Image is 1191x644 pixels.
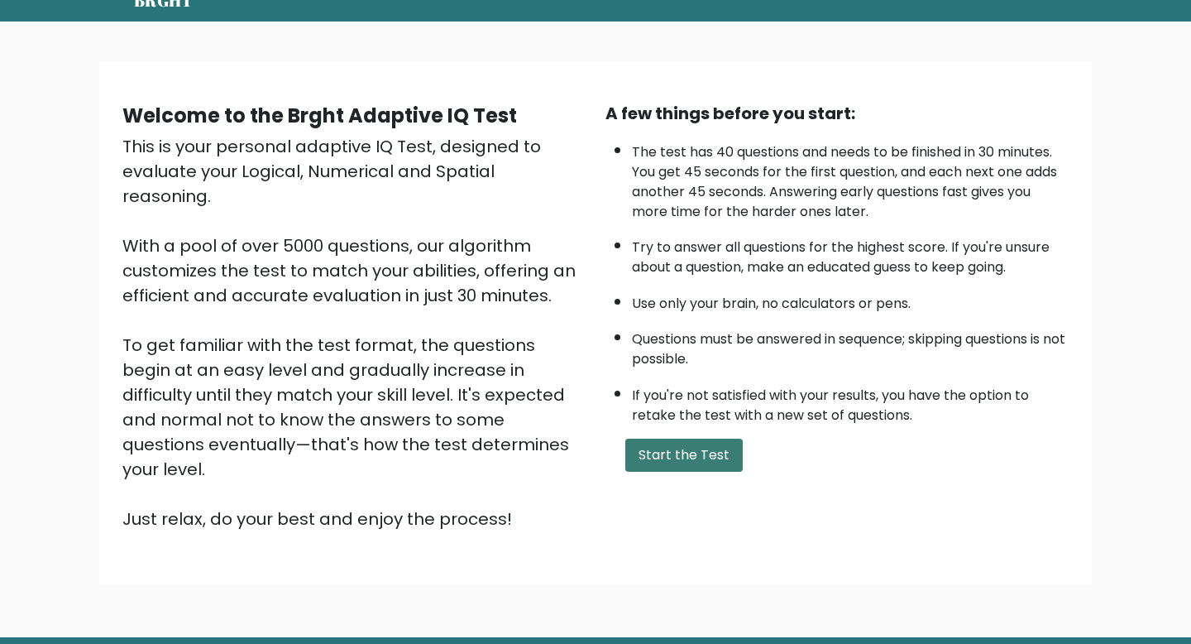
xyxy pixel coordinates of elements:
[632,286,1069,314] li: Use only your brain, no calculators or pens.
[605,101,1069,126] div: A few things before you start:
[122,134,586,531] div: This is your personal adaptive IQ Test, designed to evaluate your Logical, Numerical and Spatial ...
[632,321,1069,369] li: Questions must be answered in sequence; skipping questions is not possible.
[632,134,1069,222] li: The test has 40 questions and needs to be finished in 30 minutes. You get 45 seconds for the firs...
[625,439,743,472] button: Start the Test
[632,229,1069,277] li: Try to answer all questions for the highest score. If you're unsure about a question, make an edu...
[122,102,517,129] b: Welcome to the Brght Adaptive IQ Test
[632,377,1069,425] li: If you're not satisfied with your results, you have the option to retake the test with a new set ...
